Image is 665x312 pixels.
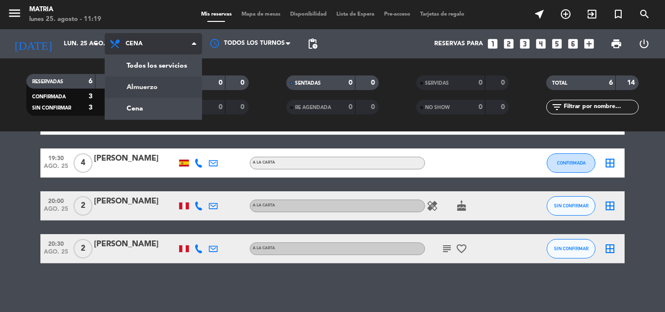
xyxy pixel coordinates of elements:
a: Todos los servicios [105,55,202,76]
div: lunes 25. agosto - 11:19 [29,15,101,24]
span: SIN CONFIRMAR [554,246,589,251]
span: NO SHOW [425,105,450,110]
span: SERVIDAS [425,81,449,86]
i: border_all [604,157,616,169]
span: print [610,38,622,50]
span: Cena [126,40,143,47]
strong: 0 [240,104,246,110]
strong: 0 [501,104,507,110]
i: looks_6 [567,37,579,50]
span: Lista de Espera [332,12,379,17]
strong: 0 [219,104,222,110]
button: SIN CONFIRMAR [547,196,595,216]
span: pending_actions [307,38,318,50]
i: power_settings_new [638,38,650,50]
strong: 0 [371,79,377,86]
div: [PERSON_NAME] [94,195,177,208]
span: 2 [74,239,92,258]
i: cake [456,200,467,212]
strong: 0 [479,104,482,110]
span: SENTADAS [295,81,321,86]
span: 4 [74,153,92,173]
span: CONFIRMADA [557,160,586,165]
strong: 0 [349,79,352,86]
i: [DATE] [7,33,59,55]
div: [PERSON_NAME] [94,152,177,165]
i: border_all [604,243,616,255]
i: add_box [583,37,595,50]
span: SIN CONFIRMAR [32,106,71,110]
span: Mapa de mesas [237,12,285,17]
div: [PERSON_NAME] [94,238,177,251]
span: RESERVADAS [32,79,63,84]
i: healing [426,200,438,212]
span: CONFIRMADA [32,94,66,99]
i: arrow_drop_down [91,38,102,50]
i: looks_5 [551,37,563,50]
i: add_circle_outline [560,8,572,20]
i: near_me [534,8,545,20]
i: exit_to_app [586,8,598,20]
strong: 0 [371,104,377,110]
strong: 0 [240,79,246,86]
span: Tarjetas de regalo [415,12,469,17]
span: 20:30 [44,238,68,249]
strong: 0 [349,104,352,110]
strong: 6 [609,79,613,86]
i: border_all [604,200,616,212]
div: MATRIA [29,5,101,15]
button: menu [7,6,22,24]
span: 2 [74,196,92,216]
span: ago. 25 [44,249,68,260]
span: ago. 25 [44,163,68,174]
i: looks_3 [518,37,531,50]
strong: 3 [89,93,92,100]
span: SIN CONFIRMAR [554,203,589,208]
span: A la Carta [253,203,275,207]
strong: 0 [219,79,222,86]
span: Disponibilidad [285,12,332,17]
strong: 0 [501,79,507,86]
i: looks_two [502,37,515,50]
span: ago. 25 [44,206,68,217]
i: filter_list [551,101,563,113]
i: looks_one [486,37,499,50]
span: Reservas para [434,40,483,47]
input: Filtrar por nombre... [563,102,638,112]
button: SIN CONFIRMAR [547,239,595,258]
span: RE AGENDADA [295,105,331,110]
i: menu [7,6,22,20]
span: Pre-acceso [379,12,415,17]
i: search [639,8,650,20]
i: turned_in_not [612,8,624,20]
div: LOG OUT [630,29,658,58]
strong: 14 [627,79,637,86]
i: looks_4 [535,37,547,50]
strong: 3 [89,104,92,111]
strong: 0 [479,79,482,86]
i: favorite_border [456,243,467,255]
span: A la Carta [253,246,275,250]
strong: 6 [89,78,92,85]
span: TOTAL [552,81,567,86]
span: 20:00 [44,195,68,206]
a: Cena [105,98,202,119]
a: Almuerzo [105,76,202,98]
span: A la Carta [253,161,275,165]
span: 19:30 [44,152,68,163]
span: Mis reservas [196,12,237,17]
i: subject [441,243,453,255]
button: CONFIRMADA [547,153,595,173]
